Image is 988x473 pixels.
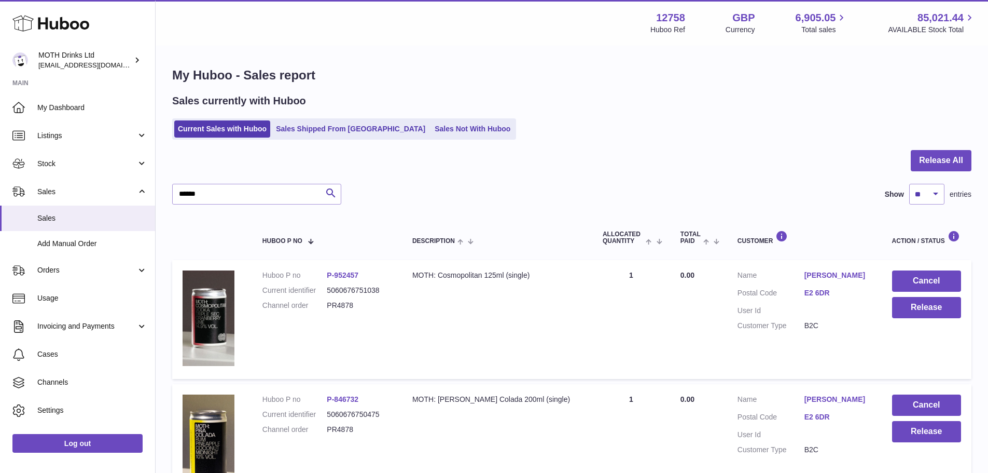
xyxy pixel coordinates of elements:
div: MOTH: Cosmopolitan 125ml (single) [412,271,582,280]
span: 85,021.44 [917,11,964,25]
dt: Name [737,395,804,407]
span: entries [950,190,971,199]
a: P-846732 [327,395,358,403]
dt: Current identifier [262,286,327,295]
dd: B2C [804,321,871,331]
button: Cancel [892,271,961,292]
a: Log out [12,434,143,453]
span: Total sales [801,25,847,35]
label: Show [885,190,904,199]
a: [PERSON_NAME] [804,271,871,280]
span: 0.00 [680,395,694,403]
span: AVAILABLE Stock Total [888,25,976,35]
span: Sales [37,187,136,197]
a: E2 6DR [804,288,871,298]
strong: 12758 [656,11,685,25]
dt: Channel order [262,301,327,310]
span: Orders [37,265,136,275]
dt: User Id [737,430,804,440]
dt: Postal Code [737,288,804,301]
span: ALLOCATED Quantity [603,231,644,245]
dd: 5060676750475 [327,410,392,420]
div: Huboo Ref [650,25,685,35]
a: 6,905.05 Total sales [796,11,848,35]
img: 127581729091081.png [183,271,234,366]
dt: Postal Code [737,412,804,425]
span: Channels [37,377,147,387]
dt: Customer Type [737,445,804,455]
span: Cases [37,349,147,359]
dt: User Id [737,306,804,316]
span: Invoicing and Payments [37,321,136,331]
button: Cancel [892,395,961,416]
a: Sales Shipped From [GEOGRAPHIC_DATA] [272,120,429,138]
span: Description [412,238,455,245]
span: 6,905.05 [796,11,836,25]
h1: My Huboo - Sales report [172,67,971,84]
dd: B2C [804,445,871,455]
span: Huboo P no [262,238,302,245]
div: MOTH: [PERSON_NAME] Colada 200ml (single) [412,395,582,404]
span: Add Manual Order [37,239,147,249]
dd: PR4878 [327,425,392,435]
div: Currency [726,25,755,35]
dd: PR4878 [327,301,392,310]
span: Settings [37,406,147,415]
span: My Dashboard [37,103,147,113]
span: Stock [37,159,136,169]
button: Release [892,421,961,442]
dd: 5060676751038 [327,286,392,295]
button: Release All [911,150,971,171]
img: orders@mothdrinks.com [12,52,28,68]
a: 85,021.44 AVAILABLE Stock Total [888,11,976,35]
a: Sales Not With Huboo [431,120,514,138]
a: E2 6DR [804,412,871,422]
span: 0.00 [680,271,694,279]
span: Usage [37,293,147,303]
span: Sales [37,213,147,223]
div: Action / Status [892,231,961,245]
td: 1 [592,260,670,379]
button: Release [892,297,961,318]
span: Total paid [680,231,701,245]
dt: Current identifier [262,410,327,420]
span: [EMAIL_ADDRESS][DOMAIN_NAME] [38,61,152,69]
div: Customer [737,231,871,245]
dt: Name [737,271,804,283]
strong: GBP [732,11,755,25]
a: P-952457 [327,271,358,279]
dt: Huboo P no [262,395,327,404]
dt: Huboo P no [262,271,327,280]
a: Current Sales with Huboo [174,120,270,138]
dt: Channel order [262,425,327,435]
a: [PERSON_NAME] [804,395,871,404]
h2: Sales currently with Huboo [172,94,306,108]
div: MOTH Drinks Ltd [38,50,132,70]
dt: Customer Type [737,321,804,331]
span: Listings [37,131,136,141]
